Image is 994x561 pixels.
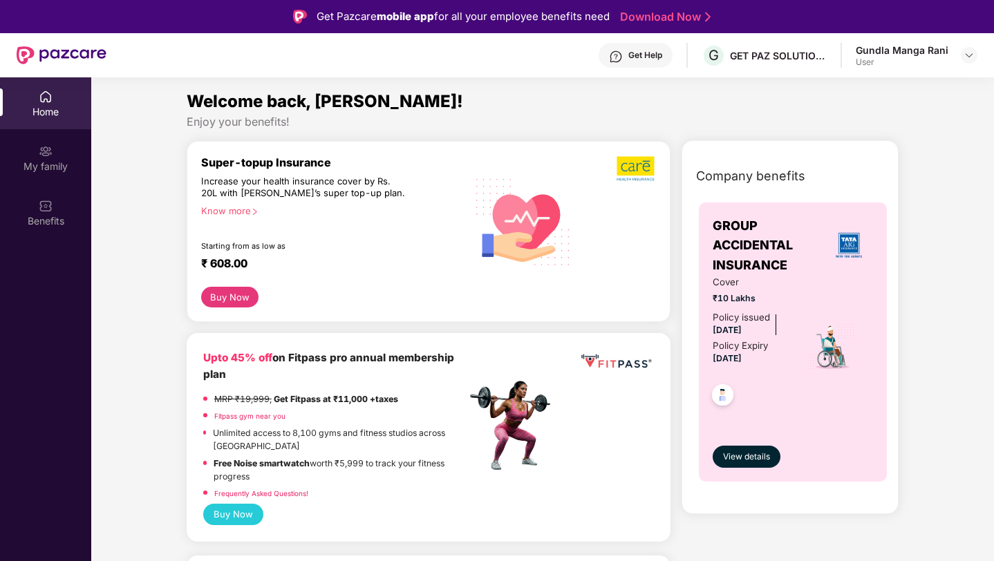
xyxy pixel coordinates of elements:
b: on Fitpass pro annual membership plan [203,351,454,381]
span: Welcome back, [PERSON_NAME]! [187,91,463,111]
img: svg+xml;base64,PHN2ZyBpZD0iQmVuZWZpdHMiIHhtbG5zPSJodHRwOi8vd3d3LnczLm9yZy8yMDAwL3N2ZyIgd2lkdGg9Ij... [39,199,53,213]
img: fpp.png [466,377,563,474]
img: svg+xml;base64,PHN2ZyB3aWR0aD0iMjAiIGhlaWdodD0iMjAiIHZpZXdCb3g9IjAgMCAyMCAyMCIgZmlsbD0ibm9uZSIgeG... [39,144,53,158]
p: Unlimited access to 8,100 gyms and fitness studios across [GEOGRAPHIC_DATA] [213,426,466,453]
a: Download Now [620,10,706,24]
span: Company benefits [696,167,805,186]
span: [DATE] [713,353,742,363]
div: Policy Expiry [713,339,768,353]
img: svg+xml;base64,PHN2ZyBpZD0iSG9tZSIgeG1sbnM9Imh0dHA6Ly93d3cudzMub3JnLzIwMDAvc3ZnIiB3aWR0aD0iMjAiIG... [39,90,53,104]
strong: Get Fitpass at ₹11,000 +taxes [274,394,398,404]
div: Enjoy your benefits! [187,115,899,129]
span: [DATE] [713,325,742,335]
div: User [856,57,948,68]
button: Buy Now [201,287,259,307]
span: GROUP ACCIDENTAL INSURANCE [713,216,825,275]
span: Cover [713,275,791,289]
img: svg+xml;base64,PHN2ZyBpZD0iRHJvcGRvd24tMzJ4MzIiIHhtbG5zPSJodHRwOi8vd3d3LnczLm9yZy8yMDAwL3N2ZyIgd2... [964,50,975,61]
img: fppp.png [579,350,654,373]
div: Get Pazcare for all your employee benefits need [317,8,610,25]
div: Know more [201,205,458,215]
a: Fitpass gym near you [214,412,285,420]
span: ₹10 Lakhs [713,292,791,305]
div: Starting from as low as [201,241,408,251]
img: New Pazcare Logo [17,46,106,64]
img: svg+xml;base64,PHN2ZyB4bWxucz0iaHR0cDovL3d3dy53My5vcmcvMjAwMC9zdmciIHdpZHRoPSI0OC45NDMiIGhlaWdodD... [706,380,740,414]
span: View details [723,450,770,464]
div: Get Help [628,50,662,61]
p: worth ₹5,999 to track your fitness progress [214,457,466,484]
div: GET PAZ SOLUTIONS PRIVATE LIMTED [730,49,827,62]
div: Super-topup Insurance [201,155,467,169]
div: Policy issued [713,310,770,325]
img: Logo [293,10,307,23]
strong: Free Noise smartwatch [214,458,310,468]
img: svg+xml;base64,PHN2ZyBpZD0iSGVscC0zMngzMiIgeG1sbnM9Imh0dHA6Ly93d3cudzMub3JnLzIwMDAvc3ZnIiB3aWR0aD... [609,50,623,64]
div: ₹ 608.00 [201,256,453,273]
b: Upto 45% off [203,351,272,364]
div: Increase your health insurance cover by Rs. 20L with [PERSON_NAME]’s super top-up plan. [201,175,407,200]
span: G [709,47,719,64]
button: Buy Now [203,504,263,525]
del: MRP ₹19,999, [214,394,272,404]
strong: mobile app [377,10,434,23]
button: View details [713,446,780,468]
img: svg+xml;base64,PHN2ZyB4bWxucz0iaHR0cDovL3d3dy53My5vcmcvMjAwMC9zdmciIHhtbG5zOnhsaW5rPSJodHRwOi8vd3... [467,163,581,278]
span: right [251,208,259,216]
img: b5dec4f62d2307b9de63beb79f102df3.png [617,155,656,182]
a: Frequently Asked Questions! [214,489,308,497]
img: insurerLogo [830,227,868,264]
img: Stroke [705,10,711,24]
div: Gundla Manga Rani [856,44,948,57]
img: icon [808,323,856,371]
